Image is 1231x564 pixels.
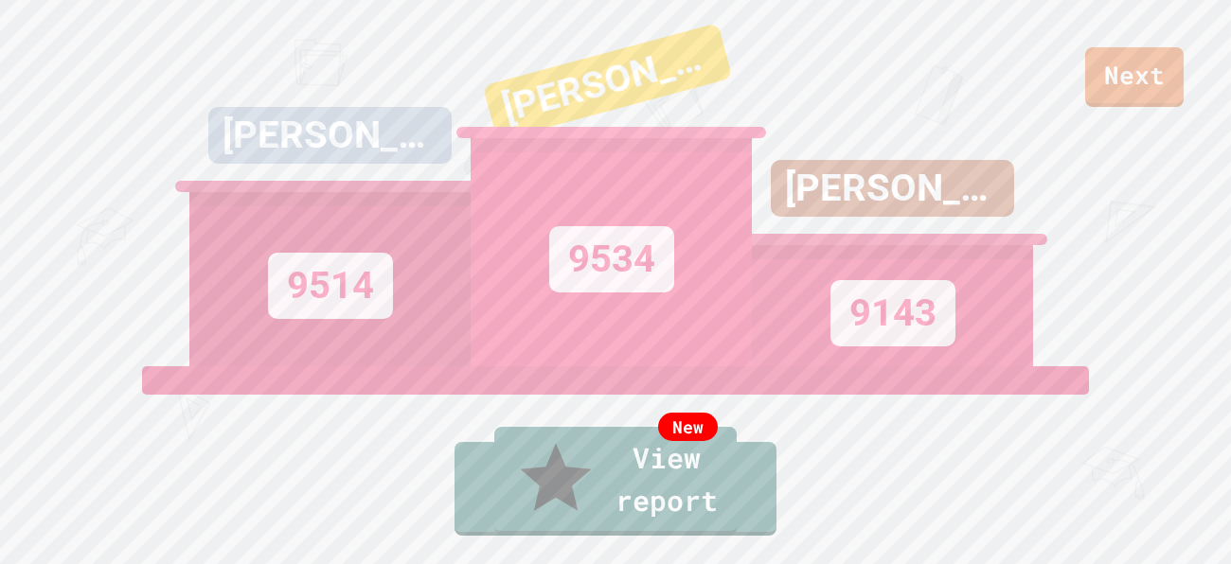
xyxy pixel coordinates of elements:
div: [PERSON_NAME] [208,107,452,164]
a: Next [1085,47,1184,107]
div: [PERSON_NAME] [771,160,1014,217]
div: 9143 [830,280,955,346]
div: 9534 [549,226,674,292]
div: [PERSON_NAME] [483,24,733,141]
a: View report [494,427,737,535]
div: New [658,413,718,441]
div: 9514 [268,253,393,319]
